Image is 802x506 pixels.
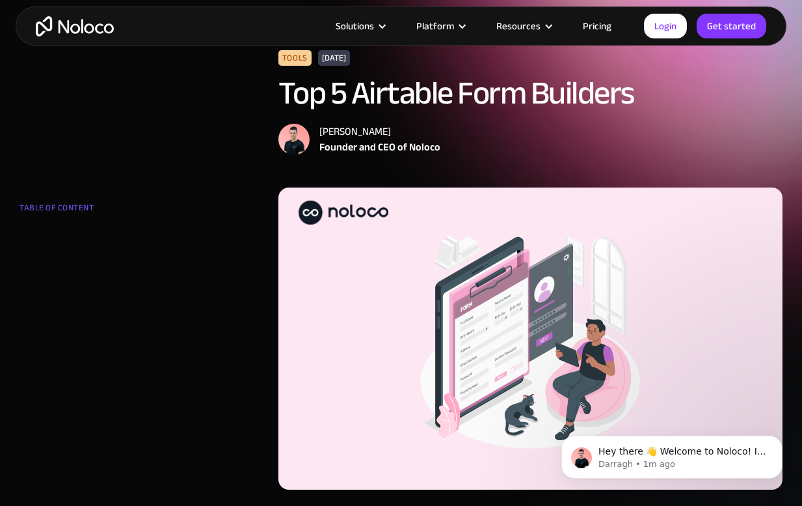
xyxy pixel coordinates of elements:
h1: Top 5 Airtable Form Builders [278,76,782,111]
div: Resources [496,18,541,35]
a: Pricing [567,18,628,35]
a: Login [644,14,687,38]
div: Solutions [319,18,400,35]
div: [PERSON_NAME] [319,124,440,139]
div: Founder and CEO of Noloco [319,139,440,155]
iframe: Intercom notifications message [542,408,802,499]
a: home [36,16,114,36]
div: Tools [278,50,312,66]
div: Platform [400,18,480,35]
div: Platform [416,18,454,35]
div: [DATE] [318,50,350,66]
div: Resources [480,18,567,35]
div: TABLE OF CONTENT [20,198,169,224]
a: Get started [697,14,766,38]
div: Solutions [336,18,374,35]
